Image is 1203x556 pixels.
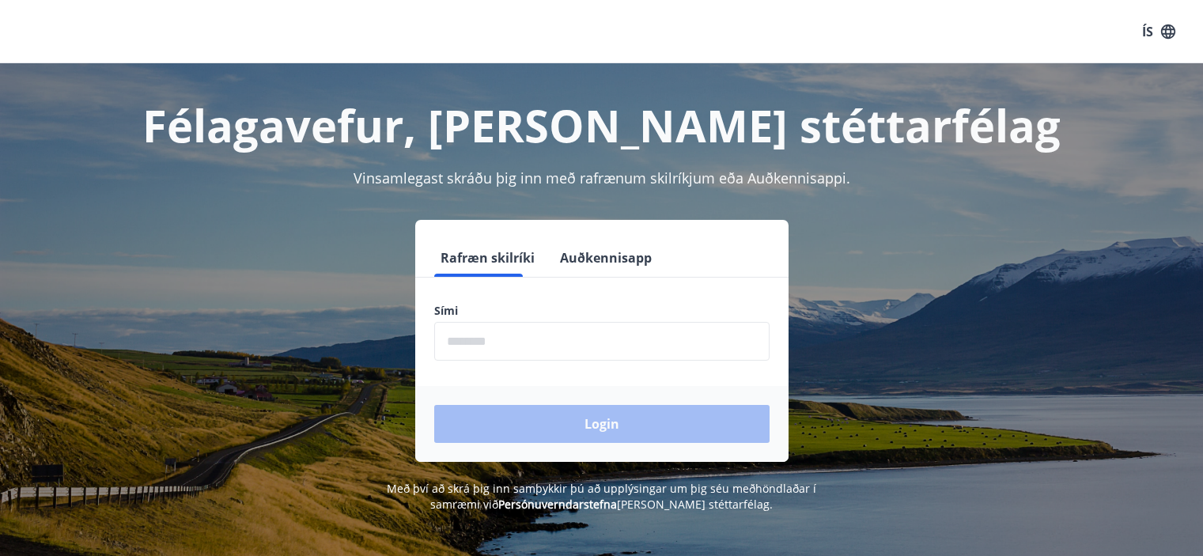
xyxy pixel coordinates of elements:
[51,95,1152,155] h1: Félagavefur, [PERSON_NAME] stéttarfélag
[434,303,770,319] label: Sími
[354,168,850,187] span: Vinsamlegast skráðu þig inn með rafrænum skilríkjum eða Auðkennisappi.
[1133,17,1184,46] button: ÍS
[387,481,816,512] span: Með því að skrá þig inn samþykkir þú að upplýsingar um þig séu meðhöndlaðar í samræmi við [PERSON...
[498,497,617,512] a: Persónuverndarstefna
[554,239,658,277] button: Auðkennisapp
[434,239,541,277] button: Rafræn skilríki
